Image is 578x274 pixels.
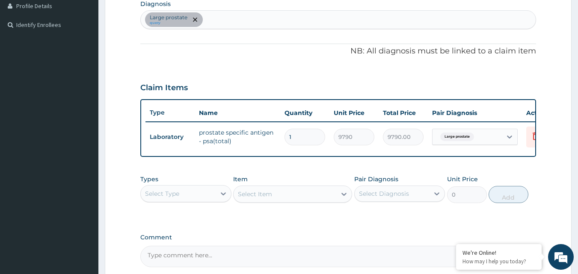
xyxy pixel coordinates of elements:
[233,175,248,183] label: Item
[50,82,118,169] span: We're online!
[145,129,195,145] td: Laboratory
[440,133,474,141] span: Large prostate
[522,104,565,121] th: Actions
[489,186,528,203] button: Add
[140,234,537,241] label: Comment
[354,175,398,183] label: Pair Diagnosis
[150,14,187,21] p: Large prostate
[462,249,535,256] div: We're Online!
[359,189,409,198] div: Select Diagnosis
[150,21,187,25] small: query
[447,175,478,183] label: Unit Price
[329,104,379,121] th: Unit Price
[280,104,329,121] th: Quantity
[16,43,35,64] img: d_794563401_company_1708531726252_794563401
[145,189,179,198] div: Select Type
[462,258,535,265] p: How may I help you today?
[140,83,188,93] h3: Claim Items
[195,124,280,150] td: prostate specific antigen - psa(total)
[145,105,195,121] th: Type
[44,48,144,59] div: Chat with us now
[191,16,199,24] span: remove selection option
[428,104,522,121] th: Pair Diagnosis
[4,183,163,213] textarea: Type your message and hit 'Enter'
[140,4,161,25] div: Minimize live chat window
[140,46,537,57] p: NB: All diagnosis must be linked to a claim item
[195,104,280,121] th: Name
[140,176,158,183] label: Types
[379,104,428,121] th: Total Price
